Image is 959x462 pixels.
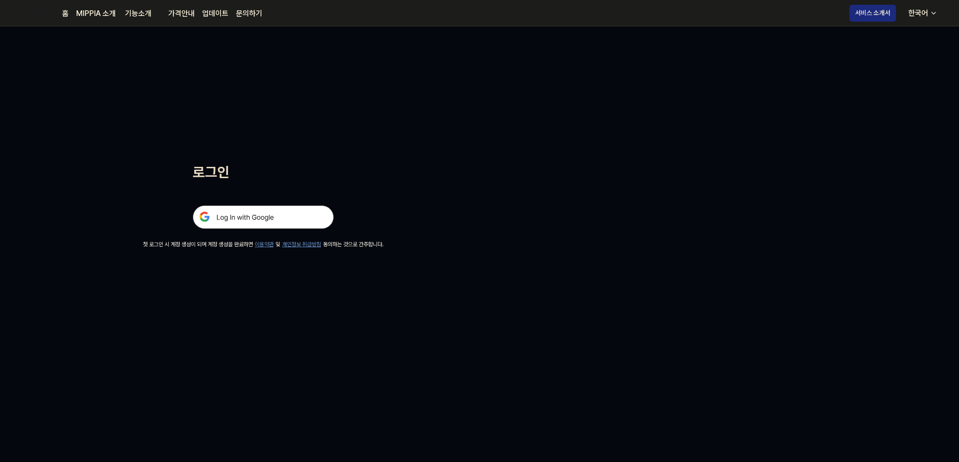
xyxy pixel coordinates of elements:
a: 문의하기 [236,8,262,19]
a: 개인정보 취급방침 [282,241,321,248]
a: 가격안내 [168,8,195,19]
div: 기능소개 [123,8,153,19]
h1: 로그인 [193,162,334,183]
button: 기능소개 [123,8,161,19]
a: 업데이트 [202,8,228,19]
a: 이용약관 [255,241,274,248]
a: MIPPIA 소개 [76,8,116,19]
img: 구글 로그인 버튼 [193,205,334,229]
a: 홈 [62,8,69,19]
button: 한국어 [901,4,943,23]
div: 첫 로그인 시 계정 생성이 되며 계정 생성을 완료하면 및 동의하는 것으로 간주합니다. [143,240,384,249]
img: down [153,10,161,17]
button: 서비스 소개서 [849,5,896,22]
div: 한국어 [906,8,930,19]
